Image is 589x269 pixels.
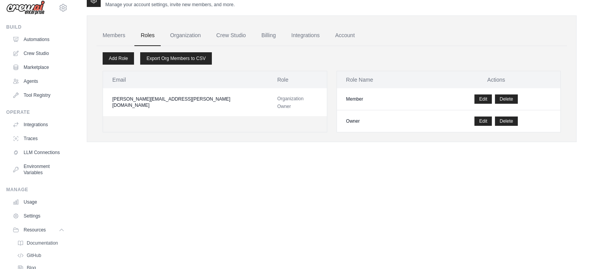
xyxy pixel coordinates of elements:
[210,25,252,46] a: Crew Studio
[103,52,134,65] a: Add Role
[337,88,432,110] td: Member
[9,118,68,131] a: Integrations
[24,227,46,233] span: Resources
[6,109,68,115] div: Operate
[9,61,68,74] a: Marketplace
[6,24,68,30] div: Build
[96,25,131,46] a: Members
[9,146,68,159] a: LLM Connections
[277,96,304,109] span: Organization Owner
[134,25,161,46] a: Roles
[164,25,207,46] a: Organization
[255,25,282,46] a: Billing
[9,33,68,46] a: Automations
[495,94,518,104] button: Delete
[495,117,518,126] button: Delete
[9,224,68,236] button: Resources
[14,238,68,248] a: Documentation
[9,210,68,222] a: Settings
[9,75,68,87] a: Agents
[337,110,432,132] td: Owner
[105,2,235,8] p: Manage your account settings, invite new members, and more.
[268,71,327,88] th: Role
[103,88,268,116] td: [PERSON_NAME][EMAIL_ADDRESS][PERSON_NAME][DOMAIN_NAME]
[285,25,326,46] a: Integrations
[9,196,68,208] a: Usage
[474,117,492,126] a: Edit
[9,132,68,145] a: Traces
[329,25,361,46] a: Account
[14,250,68,261] a: GitHub
[140,52,212,65] a: Export Org Members to CSV
[9,47,68,60] a: Crew Studio
[474,94,492,104] a: Edit
[9,160,68,179] a: Environment Variables
[337,71,432,88] th: Role Name
[9,89,68,101] a: Tool Registry
[6,187,68,193] div: Manage
[27,240,58,246] span: Documentation
[103,71,268,88] th: Email
[27,252,41,259] span: GitHub
[432,71,560,88] th: Actions
[6,0,45,15] img: Logo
